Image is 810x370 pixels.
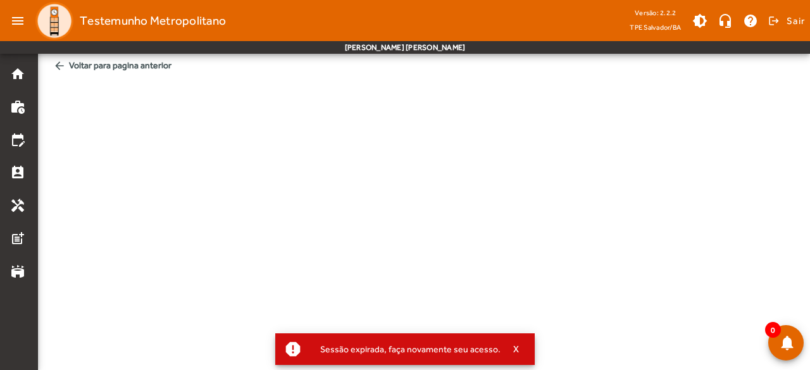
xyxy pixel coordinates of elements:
[513,343,520,355] span: X
[5,8,30,34] mat-icon: menu
[310,340,501,358] div: Sessão expirada, faça novamente seu acesso.
[630,5,681,21] div: Versão: 2.2.2
[48,54,800,77] span: Voltar para pagina anterior
[766,11,805,30] button: Sair
[787,11,805,31] span: Sair
[35,2,73,40] img: Logo TPE
[630,21,681,34] span: TPE Salvador/BA
[10,66,25,82] mat-icon: home
[765,322,781,338] span: 0
[30,2,226,40] a: Testemunho Metropolitano
[501,343,532,355] button: X
[53,59,66,72] mat-icon: arrow_back
[283,340,302,359] mat-icon: report
[80,11,226,31] span: Testemunho Metropolitano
